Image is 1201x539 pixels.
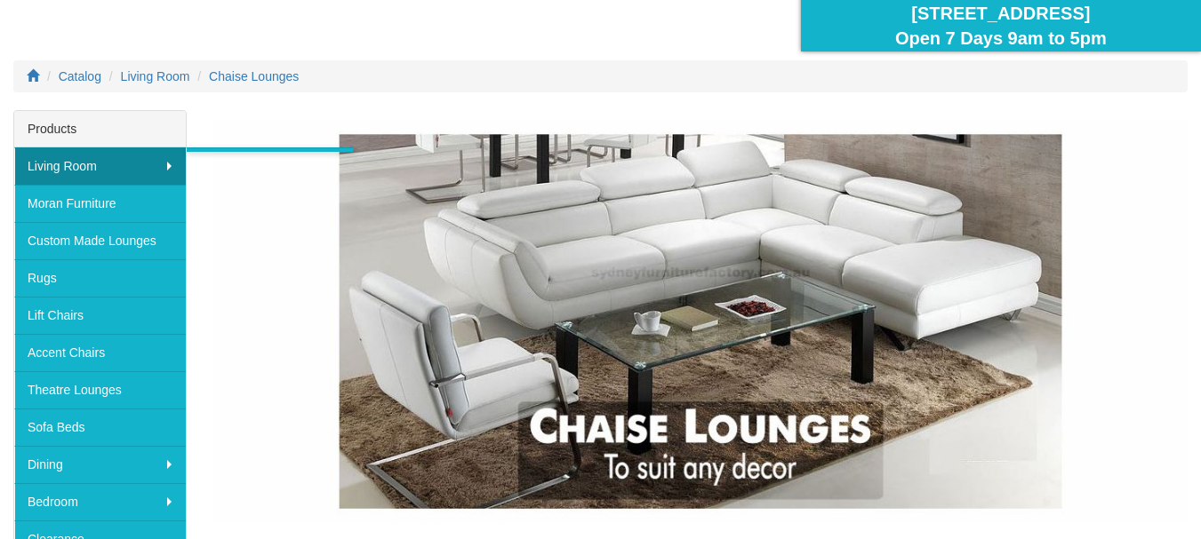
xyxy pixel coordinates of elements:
a: Theatre Lounges [14,371,186,408]
a: Lounges [186,147,353,185]
a: Accent Chairs [14,334,186,371]
a: Catalog [59,69,101,83]
a: Moran Furniture [14,185,186,222]
a: Rugs [14,259,186,297]
a: Living Room [121,69,190,83]
a: Dining [14,446,186,483]
div: Products [14,111,186,147]
a: Bedroom [14,483,186,520]
img: Chaise Lounges [213,119,1188,525]
a: Lift Chairs [14,297,186,334]
a: Custom Made Lounges [14,222,186,259]
a: Sofa Beds [14,408,186,446]
a: Living Room [14,147,186,185]
a: Chaise Lounges [209,69,299,83]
